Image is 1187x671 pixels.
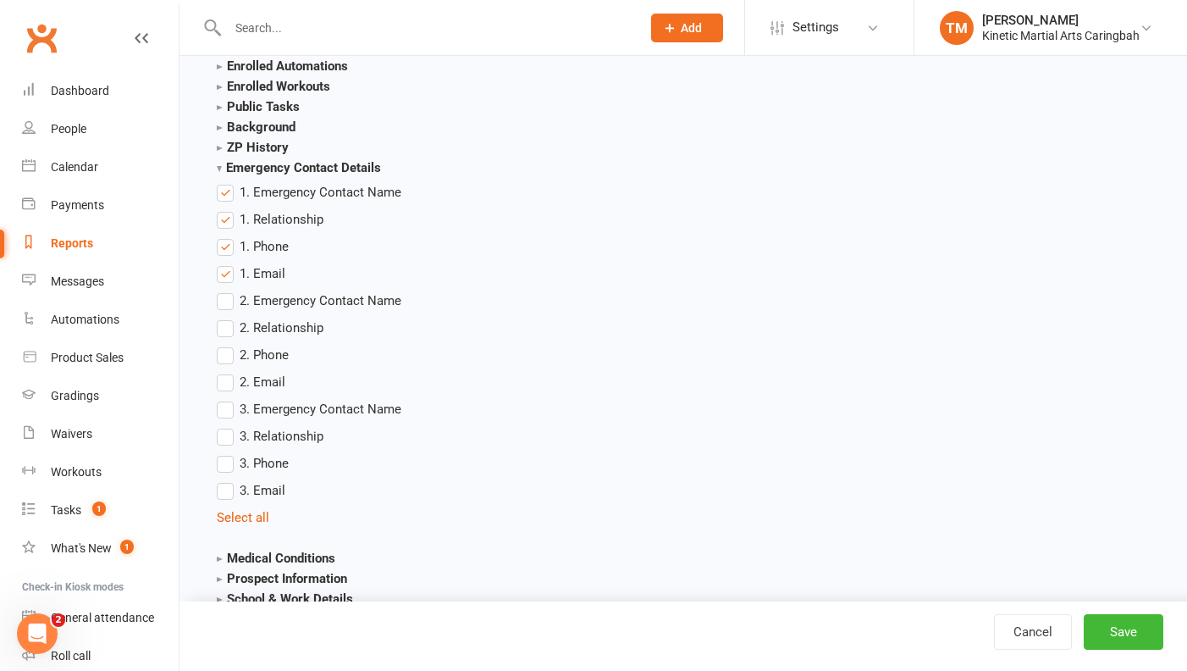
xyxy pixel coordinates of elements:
a: Dashboard [22,72,179,110]
span: 2. Email [240,372,285,390]
a: Reports [22,225,179,263]
a: Calendar [22,148,179,186]
strong: Prospect Information [217,571,347,586]
span: 2 [52,613,65,627]
div: Waivers [51,427,92,441]
input: Search... [223,16,629,40]
strong: ZP History [217,140,289,155]
a: Cancel [994,614,1072,650]
div: Reports [51,236,93,250]
div: Roll call [51,649,91,663]
a: Payments [22,186,179,225]
a: Product Sales [22,339,179,377]
span: 3. Phone [240,453,289,471]
a: Select all [217,510,269,525]
strong: Emergency Contact Details [217,160,381,175]
strong: School & Work Details [217,591,353,607]
div: Dashboard [51,84,109,97]
strong: Enrolled Workouts [217,79,330,94]
div: Calendar [51,160,98,174]
div: TM [940,11,974,45]
strong: Enrolled Automations [217,58,348,74]
div: Gradings [51,389,99,402]
div: Kinetic Martial Arts Caringbah [982,28,1140,43]
span: Add [681,21,702,35]
a: Messages [22,263,179,301]
div: General attendance [51,611,154,624]
iframe: Intercom live chat [17,613,58,654]
a: Waivers [22,415,179,453]
div: Workouts [51,465,102,479]
span: 3. Email [240,480,285,498]
div: People [51,122,86,136]
span: 3. Relationship [240,426,323,444]
span: 1. Email [240,263,285,281]
a: What's New1 [22,530,179,568]
a: Clubworx [20,17,63,59]
span: 2. Phone [240,345,289,363]
button: Save [1084,614,1163,650]
span: 1. Relationship [240,209,323,227]
strong: Medical Conditions [217,551,335,566]
button: Add [651,14,723,42]
div: Payments [51,198,104,212]
span: 2. Relationship [240,318,323,335]
a: Gradings [22,377,179,415]
span: 1 [120,540,134,554]
span: 3. Emergency Contact Name [240,399,401,417]
div: Automations [51,313,119,326]
span: Settings [792,8,839,47]
span: 1 [92,502,106,516]
a: Workouts [22,453,179,491]
a: General attendance kiosk mode [22,599,179,637]
a: Automations [22,301,179,339]
div: Product Sales [51,351,124,364]
strong: Background [217,119,295,135]
div: [PERSON_NAME] [982,13,1140,28]
span: 1. Phone [240,236,289,254]
span: 1. Emergency Contact Name [240,182,401,200]
div: What's New [51,541,112,555]
div: Messages [51,274,104,288]
strong: Public Tasks [217,99,300,114]
a: Tasks 1 [22,491,179,530]
div: Tasks [51,503,81,517]
a: People [22,110,179,148]
span: 2. Emergency Contact Name [240,291,401,308]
